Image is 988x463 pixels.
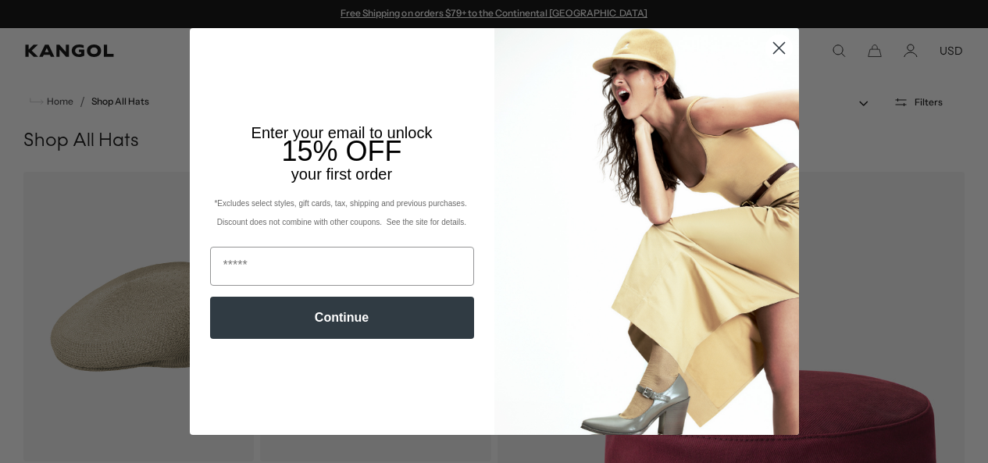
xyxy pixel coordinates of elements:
button: Continue [210,297,474,339]
img: 93be19ad-e773-4382-80b9-c9d740c9197f.jpeg [494,28,799,434]
span: 15% OFF [281,135,401,167]
span: *Excludes select styles, gift cards, tax, shipping and previous purchases. Discount does not comb... [214,199,469,226]
input: Email [210,247,474,286]
button: Close dialog [765,34,793,62]
span: your first order [291,166,392,183]
span: Enter your email to unlock [251,124,433,141]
